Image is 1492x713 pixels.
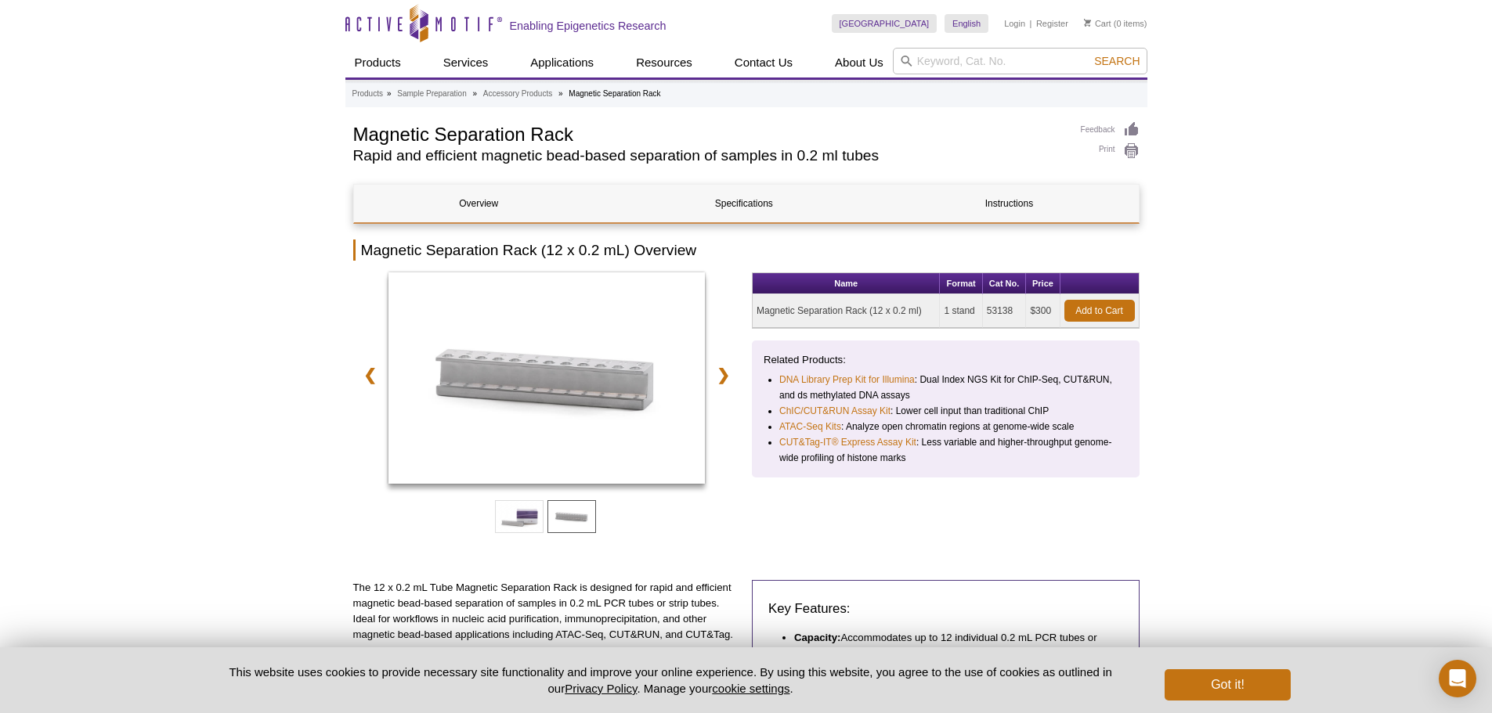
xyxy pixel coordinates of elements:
a: Add to Cart [1064,300,1135,322]
a: Instructions [884,185,1134,222]
li: | [1030,14,1032,33]
a: Magnetic Rack [388,272,706,488]
a: English [945,14,988,33]
td: 53138 [983,294,1027,328]
td: Magnetic Separation Rack (12 x 0.2 ml) [753,294,940,328]
li: : Dual Index NGS Kit for ChIP-Seq, CUT&RUN, and ds methylated DNA assays [779,372,1114,403]
li: » [472,89,477,98]
p: The 12 x 0.2 mL Tube Magnetic Separation Rack is designed for rapid and efficient magnetic bead-b... [353,580,741,643]
span: Search [1094,55,1140,67]
td: $300 [1026,294,1060,328]
div: Open Intercom Messenger [1439,660,1476,697]
a: Applications [521,48,603,77]
h2: Rapid and efficient magnetic bead-based separation of samples in 0.2 ml tubes [353,149,1065,163]
th: Price [1026,273,1060,294]
th: Format [940,273,982,294]
a: ChIC/CUT&RUN Assay Kit [779,403,891,419]
a: Products [345,48,410,77]
img: Magnetic Rack [388,272,706,484]
a: Contact Us [725,48,802,77]
li: : Less variable and higher-throughput genome-wide profiling of histone marks [779,434,1114,466]
a: Register [1036,18,1068,29]
a: Resources [627,48,702,77]
a: Print [1081,142,1140,160]
a: ❯ [706,357,740,393]
img: Your Cart [1084,19,1091,27]
p: This website uses cookies to provide necessary site functionality and improve your online experie... [202,664,1140,697]
li: » [558,89,563,98]
li: (0 items) [1084,14,1147,33]
td: 1 stand [940,294,982,328]
a: Accessory Products [483,87,552,101]
a: DNA Library Prep Kit for Illumina [779,372,915,387]
a: Privacy Policy [565,682,637,695]
a: CUT&Tag-IT® Express Assay Kit [779,434,916,450]
h2: Magnetic Separation Rack (12 x 0.2 mL) Overview [353,239,1140,261]
h2: Enabling Epigenetics Research [510,19,667,33]
h1: Magnetic Separation Rack [353,121,1065,145]
a: Login [1004,18,1025,29]
th: Name [753,273,940,294]
li: » [387,89,392,98]
a: ATAC-Seq Kits [779,419,841,434]
a: Overview [354,185,604,222]
a: ❮ [353,357,387,393]
li: : Lower cell input than traditional ChIP [779,403,1114,419]
a: Sample Preparation [397,87,466,101]
strong: Capacity: [794,632,840,643]
a: Feedback [1081,121,1140,139]
li: Accommodates up to 12 individual 0.2 mL PCR tubes or PCR strip tubes. [794,630,1107,661]
li: Magnetic Separation Rack [569,89,660,98]
a: Services [434,48,498,77]
h3: Key Features: [768,600,1123,618]
a: [GEOGRAPHIC_DATA] [832,14,937,33]
a: Cart [1084,18,1111,29]
p: Related Products: [764,352,1128,368]
th: Cat No. [983,273,1027,294]
a: Specifications [619,185,869,222]
input: Keyword, Cat. No. [893,48,1147,74]
a: About Us [825,48,893,77]
li: : Analyze open chromatin regions at genome-wide scale [779,419,1114,434]
button: cookie settings [712,682,789,695]
button: Got it! [1165,669,1290,700]
button: Search [1089,54,1144,68]
a: Products [352,87,383,101]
